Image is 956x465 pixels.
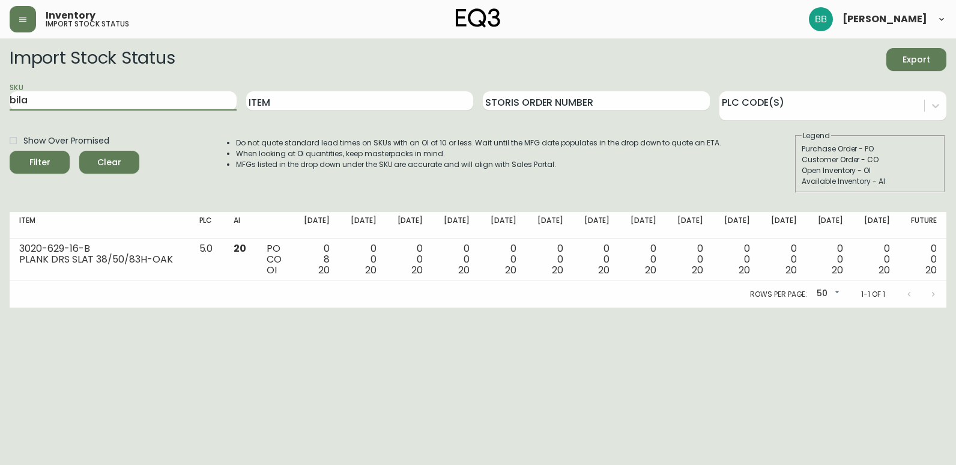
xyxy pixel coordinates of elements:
[442,243,470,276] div: 0 0
[619,212,666,239] th: [DATE]
[666,212,713,239] th: [DATE]
[760,212,806,239] th: [DATE]
[809,7,833,31] img: 4d3bcdd67364a403c4ba624112af5e66
[456,8,500,28] img: logo
[802,154,939,165] div: Customer Order - CO
[806,212,853,239] th: [DATE]
[713,212,760,239] th: [DATE]
[236,138,721,148] li: Do not quote standard lead times on SKUs with an OI of 10 or less. Wait until the MFG date popula...
[552,263,563,277] span: 20
[900,212,946,239] th: Future
[629,243,656,276] div: 0 0
[832,263,843,277] span: 20
[386,212,432,239] th: [DATE]
[318,263,330,277] span: 20
[267,243,283,276] div: PO CO
[802,176,939,187] div: Available Inventory - AI
[645,263,656,277] span: 20
[722,243,750,276] div: 0 0
[458,263,470,277] span: 20
[812,284,842,304] div: 50
[224,212,257,239] th: AI
[411,263,423,277] span: 20
[802,165,939,176] div: Open Inventory - OI
[536,243,563,276] div: 0 0
[339,212,386,239] th: [DATE]
[505,263,516,277] span: 20
[190,239,224,281] td: 5.0
[909,243,937,276] div: 0 0
[853,212,900,239] th: [DATE]
[10,48,175,71] h2: Import Stock Status
[292,212,339,239] th: [DATE]
[23,135,109,147] span: Show Over Promised
[46,20,129,28] h5: import stock status
[302,243,330,276] div: 0 8
[843,14,927,24] span: [PERSON_NAME]
[236,159,721,170] li: MFGs listed in the drop down under the SKU are accurate and will align with Sales Portal.
[89,155,130,170] span: Clear
[769,243,797,276] div: 0 0
[785,263,797,277] span: 20
[925,263,937,277] span: 20
[582,243,610,276] div: 0 0
[886,48,946,71] button: Export
[79,151,139,174] button: Clear
[879,263,890,277] span: 20
[432,212,479,239] th: [DATE]
[395,243,423,276] div: 0 0
[802,130,831,141] legend: Legend
[692,263,703,277] span: 20
[46,11,95,20] span: Inventory
[802,144,939,154] div: Purchase Order - PO
[896,52,937,67] span: Export
[479,212,526,239] th: [DATE]
[861,289,885,300] p: 1-1 of 1
[234,242,246,255] span: 20
[267,263,277,277] span: OI
[862,243,890,276] div: 0 0
[739,263,750,277] span: 20
[349,243,377,276] div: 0 0
[750,289,807,300] p: Rows per page:
[816,243,844,276] div: 0 0
[598,263,610,277] span: 20
[365,263,377,277] span: 20
[190,212,224,239] th: PLC
[10,151,70,174] button: Filter
[19,243,180,254] div: 3020-629-16-B
[10,212,190,239] th: Item
[573,212,620,239] th: [DATE]
[526,212,573,239] th: [DATE]
[236,148,721,159] li: When looking at OI quantities, keep masterpacks in mind.
[489,243,516,276] div: 0 0
[676,243,703,276] div: 0 0
[19,254,180,265] div: PLANK DRS SLAT 38/50/83H-OAK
